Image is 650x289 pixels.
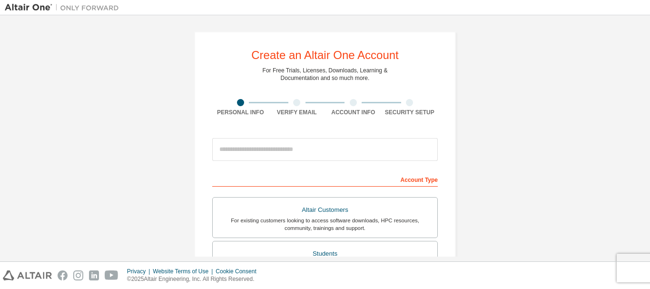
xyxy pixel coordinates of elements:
div: Account Info [325,109,382,116]
div: Create an Altair One Account [251,50,399,61]
img: altair_logo.svg [3,270,52,280]
div: For Free Trials, Licenses, Downloads, Learning & Documentation and so much more. [263,67,388,82]
div: Security Setup [382,109,438,116]
div: Verify Email [269,109,325,116]
div: Account Type [212,171,438,187]
img: youtube.svg [105,270,118,280]
div: Students [218,247,432,260]
div: Website Terms of Use [153,268,216,275]
div: Personal Info [212,109,269,116]
img: instagram.svg [73,270,83,280]
div: Altair Customers [218,203,432,217]
img: Altair One [5,3,124,12]
img: facebook.svg [58,270,68,280]
div: Privacy [127,268,153,275]
div: For existing customers looking to access software downloads, HPC resources, community, trainings ... [218,217,432,232]
img: linkedin.svg [89,270,99,280]
div: Cookie Consent [216,268,262,275]
p: © 2025 Altair Engineering, Inc. All Rights Reserved. [127,275,262,283]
